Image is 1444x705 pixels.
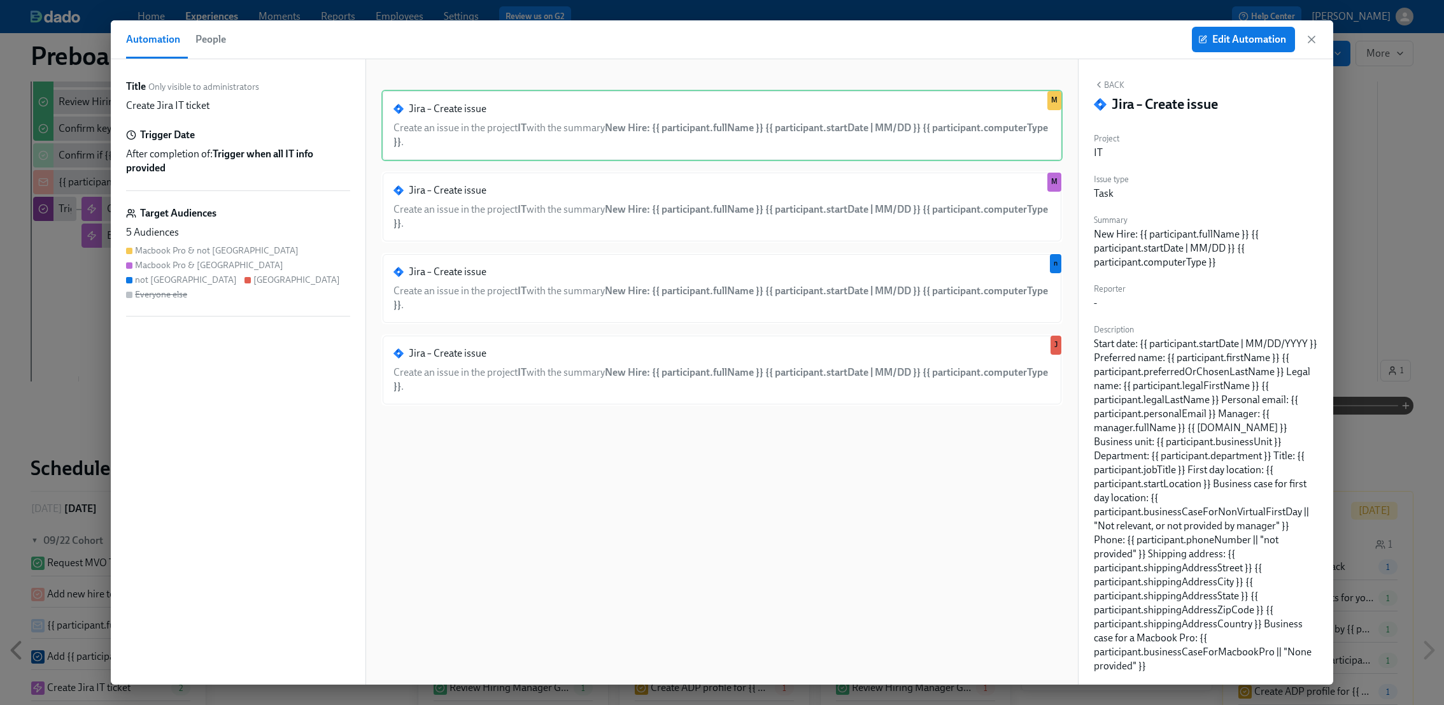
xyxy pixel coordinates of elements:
[1094,296,1097,310] div: -
[1047,173,1061,192] div: Used by Macbook Pro & Japan audience
[381,90,1063,161] div: Jira – Create issueCreate an issue in the projectITwith the summaryNew Hire: ​{​{ participant.ful...
[135,274,237,286] div: not [GEOGRAPHIC_DATA]
[1094,80,1124,90] button: Back
[1050,254,1061,273] div: Used by not Japan audience
[1201,33,1286,46] span: Edit Automation
[135,288,187,301] div: Everyone else
[148,81,259,93] span: Only visible to administrators
[135,259,283,271] div: Macbook Pro & [GEOGRAPHIC_DATA]
[381,253,1063,324] div: Jira – Create issueCreate an issue in the projectITwith the summaryNew Hire: ​{​{ participant.ful...
[126,147,350,175] span: After completion of:
[140,206,216,220] h6: Target Audiences
[1094,227,1318,269] div: New Hire: {{ participant.fullName }} {{ participant.startDate | MM/DD }} {{ participant.computerT...
[1094,173,1129,187] label: Issue type
[1094,146,1103,160] div: IT
[126,99,209,113] p: Create Jira IT ticket
[126,148,313,174] strong: Trigger when all IT info provided
[126,225,350,239] div: 5 Audiences
[135,245,299,257] div: Macbook Pro & not [GEOGRAPHIC_DATA]
[126,31,180,48] span: Automation
[1094,132,1119,146] label: Project
[1094,187,1114,201] div: Task
[195,31,226,48] span: People
[1192,27,1295,52] button: Edit Automation
[253,274,340,286] div: [GEOGRAPHIC_DATA]
[1094,323,1318,337] label: Description
[1094,282,1126,296] label: Reporter
[1094,213,1318,227] label: Summary
[1112,95,1218,114] h4: Jira – Create issue
[1051,336,1061,355] div: Used by Japan audience
[1047,91,1061,110] div: Used by Macbook Pro & not Japan audience
[126,80,146,94] label: Title
[1094,337,1318,673] div: Start date: {{ participant.startDate | MM/DD/YYYY }} Preferred name: {{ participant.firstName }} ...
[140,128,195,142] h6: Trigger Date
[381,171,1063,243] div: Jira – Create issueCreate an issue in the projectITwith the summaryNew Hire: ​{​{ participant.ful...
[381,334,1063,406] div: Jira – Create issueCreate an issue in the projectITwith the summaryNew Hire: ​{​{ participant.ful...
